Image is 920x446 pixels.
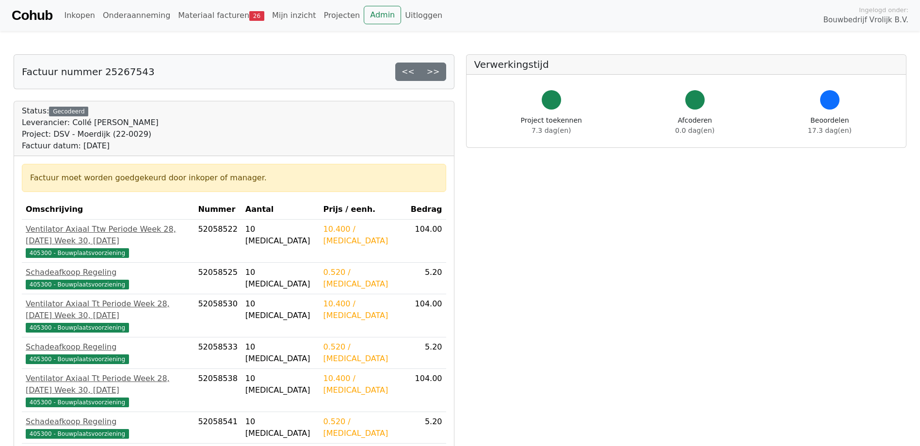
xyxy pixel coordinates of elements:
div: Schadeafkoop Regeling [26,416,190,428]
div: Factuur datum: [DATE] [22,140,159,152]
div: 10 [MEDICAL_DATA] [245,416,316,439]
th: Aantal [242,200,320,220]
div: Gecodeerd [49,107,88,116]
div: Schadeafkoop Regeling [26,267,190,278]
td: 5.20 [407,412,446,444]
span: 405300 - Bouwplaatsvoorziening [26,280,129,289]
span: 0.0 dag(en) [675,127,714,134]
th: Nummer [194,200,241,220]
div: Schadeafkoop Regeling [26,341,190,353]
a: Admin [364,6,401,24]
td: 52058538 [194,369,241,412]
div: 0.520 / [MEDICAL_DATA] [323,341,403,365]
td: 52058522 [194,220,241,263]
div: Beoordelen [808,115,852,136]
a: Uitloggen [401,6,446,25]
a: Mijn inzicht [268,6,320,25]
a: Cohub [12,4,52,27]
span: 405300 - Bouwplaatsvoorziening [26,398,129,407]
a: Ventilator Axiaal Tt Periode Week 28, [DATE] Week 30, [DATE]405300 - Bouwplaatsvoorziening [26,298,190,333]
a: << [395,63,421,81]
td: 52058530 [194,294,241,337]
td: 104.00 [407,369,446,412]
span: 405300 - Bouwplaatsvoorziening [26,429,129,439]
div: 10 [MEDICAL_DATA] [245,267,316,290]
a: >> [420,63,446,81]
td: 52058541 [194,412,241,444]
div: Ventilator Axiaal Tt Periode Week 28, [DATE] Week 30, [DATE] [26,373,190,396]
div: 0.520 / [MEDICAL_DATA] [323,267,403,290]
div: Ventilator Axiaal Ttw Periode Week 28, [DATE] Week 30, [DATE] [26,223,190,247]
a: Inkopen [60,6,98,25]
a: Schadeafkoop Regeling405300 - Bouwplaatsvoorziening [26,416,190,439]
a: Ventilator Axiaal Ttw Periode Week 28, [DATE] Week 30, [DATE]405300 - Bouwplaatsvoorziening [26,223,190,258]
td: 104.00 [407,220,446,263]
div: Status: [22,105,159,152]
div: 10.400 / [MEDICAL_DATA] [323,223,403,247]
div: Ventilator Axiaal Tt Periode Week 28, [DATE] Week 30, [DATE] [26,298,190,321]
td: 5.20 [407,337,446,369]
a: Schadeafkoop Regeling405300 - Bouwplaatsvoorziening [26,341,190,365]
div: 10 [MEDICAL_DATA] [245,223,316,247]
td: 5.20 [407,263,446,294]
span: 405300 - Bouwplaatsvoorziening [26,354,129,364]
a: Projecten [320,6,364,25]
div: Afcoderen [675,115,714,136]
span: Ingelogd onder: [859,5,908,15]
td: 104.00 [407,294,446,337]
th: Prijs / eenh. [319,200,406,220]
span: Bouwbedrijf Vrolijk B.V. [823,15,908,26]
div: 10 [MEDICAL_DATA] [245,298,316,321]
div: 10 [MEDICAL_DATA] [245,341,316,365]
div: 10 [MEDICAL_DATA] [245,373,316,396]
div: Factuur moet worden goedgekeurd door inkoper of manager. [30,172,438,184]
h5: Factuur nummer 25267543 [22,66,155,78]
a: Ventilator Axiaal Tt Periode Week 28, [DATE] Week 30, [DATE]405300 - Bouwplaatsvoorziening [26,373,190,408]
span: 26 [249,11,264,21]
a: Materiaal facturen26 [174,6,268,25]
td: 52058525 [194,263,241,294]
div: Project: DSV - Moerdijk (22-0029) [22,128,159,140]
a: Onderaanneming [99,6,174,25]
div: 10.400 / [MEDICAL_DATA] [323,373,403,396]
td: 52058533 [194,337,241,369]
div: Project toekennen [521,115,582,136]
div: Leverancier: Collé [PERSON_NAME] [22,117,159,128]
span: 7.3 dag(en) [532,127,571,134]
th: Omschrijving [22,200,194,220]
div: 10.400 / [MEDICAL_DATA] [323,298,403,321]
div: 0.520 / [MEDICAL_DATA] [323,416,403,439]
h5: Verwerkingstijd [474,59,899,70]
span: 405300 - Bouwplaatsvoorziening [26,323,129,333]
a: Schadeafkoop Regeling405300 - Bouwplaatsvoorziening [26,267,190,290]
span: 17.3 dag(en) [808,127,852,134]
span: 405300 - Bouwplaatsvoorziening [26,248,129,258]
th: Bedrag [407,200,446,220]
